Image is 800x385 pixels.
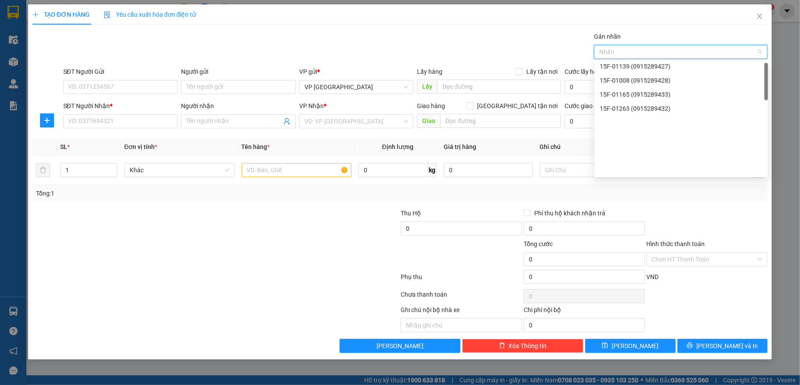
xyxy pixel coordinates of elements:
span: VP Nhận [299,102,324,109]
input: Cước giao hàng [565,114,649,128]
span: Giao [417,114,440,128]
span: Đơn vị tính [124,143,157,150]
span: save [602,342,608,349]
th: Ghi chú [536,138,654,156]
span: [PERSON_NAME] [612,341,659,351]
div: Người nhận [181,101,296,111]
div: VP gửi [299,67,414,76]
span: user-add [283,118,290,125]
button: plus [40,113,54,127]
div: 15F-01008 (0915289428) [600,76,763,85]
span: TẠO ĐƠN HÀNG [33,11,90,18]
input: 0 [444,163,532,177]
div: 15F-01139 (0915289427) [594,59,768,73]
span: close [756,13,763,20]
div: 15F-01263 (0915289432) [600,104,763,113]
label: Cước giao hàng [565,102,608,109]
span: VP Mỹ Đình [304,80,409,94]
label: Gán nhãn [594,33,621,40]
input: Cước lấy hàng [565,80,649,94]
div: Tổng: 1 [36,189,309,198]
div: SĐT Người Gửi [63,67,178,76]
span: Yêu cầu xuất hóa đơn điện tử [104,11,196,18]
span: Giá trị hàng [444,143,476,150]
div: Người gửi [181,67,296,76]
div: SĐT Người Nhận [63,101,178,111]
button: delete [36,163,50,177]
span: [GEOGRAPHIC_DATA] tận nơi [474,101,561,111]
div: 15F-01165 (0915289433) [594,87,768,102]
img: icon [104,11,111,18]
div: Phụ thu [400,272,523,287]
div: 15F-01165 (0915289433) [600,90,763,99]
div: 15F-01008 (0915289428) [594,73,768,87]
span: delete [499,342,505,349]
input: Dọc đường [437,80,561,94]
div: Ghi chú nội bộ nhà xe [401,305,522,318]
span: Lấy tận nơi [523,67,561,76]
span: plus [33,11,39,18]
button: deleteXóa Thông tin [462,339,583,353]
button: Close [747,4,772,29]
button: [PERSON_NAME] [340,339,461,353]
span: Giao hàng [417,102,445,109]
span: [PERSON_NAME] [376,341,424,351]
input: Nhập ghi chú [401,318,522,332]
input: Dọc đường [440,114,561,128]
span: Khác [130,163,229,177]
span: [PERSON_NAME] và In [696,341,758,351]
span: Thu Hộ [401,210,421,217]
label: Cước lấy hàng [565,68,604,75]
span: Định lượng [382,143,413,150]
button: save[PERSON_NAME] [585,339,676,353]
div: Chi phí nội bộ [524,305,645,318]
span: Lấy [417,80,437,94]
input: Ghi Chú [540,163,650,177]
span: Xóa Thông tin [509,341,547,351]
input: Gán nhãn [599,47,601,57]
button: printer[PERSON_NAME] và In [677,339,768,353]
span: kg [428,163,437,177]
span: SL [60,143,67,150]
input: VD: Bàn, Ghế [242,163,352,177]
span: Tổng cước [524,240,553,247]
label: Hình thức thanh toán [647,240,705,247]
div: 15F-01139 (0915289427) [600,62,763,71]
div: Chưa thanh toán [400,290,523,305]
span: printer [687,342,693,349]
div: 15F-01263 (0915289432) [594,102,768,116]
span: plus [40,117,54,124]
span: Tên hàng [242,143,270,150]
span: VND [647,273,659,280]
span: Lấy hàng [417,68,442,75]
span: Phí thu hộ khách nhận trả [531,208,609,218]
